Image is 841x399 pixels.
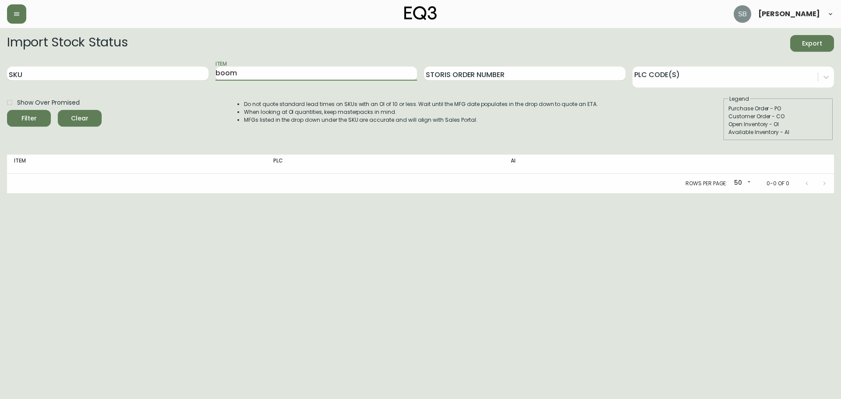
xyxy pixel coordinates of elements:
li: When looking at OI quantities, keep masterpacks in mind. [244,108,598,116]
li: Do not quote standard lead times on SKUs with an OI of 10 or less. Wait until the MFG date popula... [244,100,598,108]
p: 0-0 of 0 [767,180,789,187]
legend: Legend [728,95,750,103]
div: Open Inventory - OI [728,120,828,128]
th: AI [504,155,693,174]
div: 50 [731,176,753,191]
button: Clear [58,110,102,127]
button: Filter [7,110,51,127]
span: Clear [65,113,95,124]
span: Show Over Promised [17,98,80,107]
p: Rows per page: [686,180,727,187]
span: Export [797,38,827,49]
th: PLC [266,155,504,174]
button: Export [790,35,834,52]
div: Purchase Order - PO [728,105,828,113]
div: Customer Order - CO [728,113,828,120]
div: Available Inventory - AI [728,128,828,136]
th: Item [7,155,266,174]
h2: Import Stock Status [7,35,127,52]
li: MFGs listed in the drop down under the SKU are accurate and will align with Sales Portal. [244,116,598,124]
span: [PERSON_NAME] [758,11,820,18]
img: 9d441cf7d49ccab74e0d560c7564bcc8 [734,5,751,23]
img: logo [404,6,437,20]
